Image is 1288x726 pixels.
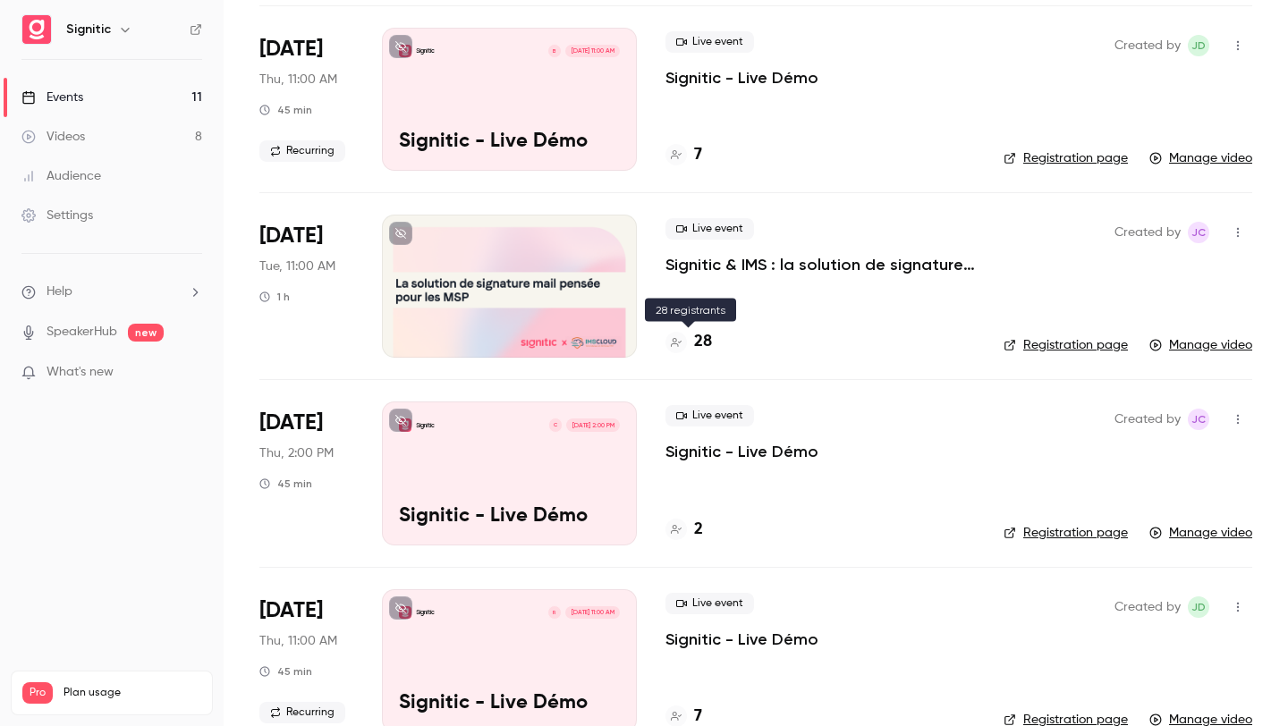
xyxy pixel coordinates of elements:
div: B [547,44,562,58]
span: Live event [665,218,754,240]
div: 45 min [259,103,312,117]
div: Events [21,89,83,106]
span: Live event [665,405,754,426]
p: Signitic [416,46,435,55]
span: Julie Camuzet [1188,409,1209,430]
span: JD [1191,35,1206,56]
div: Videos [21,128,85,146]
a: SpeakerHub [47,323,117,342]
span: [DATE] [259,596,323,625]
span: [DATE] 11:00 AM [565,606,619,619]
div: 1 h [259,290,290,304]
li: help-dropdown-opener [21,283,202,301]
div: Settings [21,207,93,224]
a: 7 [665,143,702,167]
img: Signitic [22,15,51,44]
div: 45 min [259,477,312,491]
span: Created by [1114,596,1181,618]
a: Signitic - Live Démo [665,67,818,89]
span: Recurring [259,140,345,162]
a: Signitic - Live DémoSigniticB[DATE] 11:00 AMSignitic - Live Démo [382,28,637,171]
a: Manage video [1149,149,1252,167]
h4: 7 [694,143,702,167]
span: Joris Dulac [1188,35,1209,56]
p: Signitic - Live Démo [399,505,620,528]
div: 45 min [259,664,312,679]
h4: 28 [694,330,712,354]
p: Signitic - Live Démo [399,692,620,715]
span: [DATE] 2:00 PM [566,418,619,431]
span: Created by [1114,222,1181,243]
span: Pro [22,682,53,704]
a: Signitic - Live Démo [665,441,818,462]
a: Signitic - Live Démo [665,629,818,650]
p: Signitic - Live Démo [399,131,620,154]
span: Plan usage [64,686,201,700]
h4: 2 [694,518,703,542]
span: [DATE] [259,409,323,437]
span: Created by [1114,35,1181,56]
p: Signitic [416,608,435,617]
span: Julie Camuzet [1188,222,1209,243]
a: 2 [665,518,703,542]
span: JC [1191,222,1206,243]
span: JC [1191,409,1206,430]
a: Registration page [1004,336,1128,354]
a: Manage video [1149,336,1252,354]
span: Created by [1114,409,1181,430]
span: Thu, 11:00 AM [259,71,337,89]
span: What's new [47,363,114,382]
span: Recurring [259,702,345,723]
span: [DATE] 11:00 AM [565,45,619,57]
span: Tue, 11:00 AM [259,257,335,275]
div: Jul 10 Thu, 11:00 AM (Europe/Paris) [259,28,353,171]
span: Thu, 2:00 PM [259,444,334,462]
span: JD [1191,596,1206,618]
a: Registration page [1004,149,1128,167]
div: Jul 3 Thu, 2:00 PM (Europe/Paris) [259,401,353,544]
a: Signitic - Live DémoSigniticC[DATE] 2:00 PMSignitic - Live Démo [382,401,637,544]
span: [DATE] [259,35,323,63]
a: Manage video [1149,524,1252,542]
span: Joris Dulac [1188,596,1209,618]
span: Live event [665,593,754,614]
span: new [128,324,164,342]
p: Signitic [416,421,435,430]
div: R [547,605,562,620]
div: Audience [21,167,101,185]
div: Jul 8 Tue, 11:00 AM (Europe/Paris) [259,215,353,358]
h6: Signitic [66,21,111,38]
a: Registration page [1004,524,1128,542]
span: [DATE] [259,222,323,250]
span: Thu, 11:00 AM [259,632,337,650]
span: Help [47,283,72,301]
span: Live event [665,31,754,53]
a: 28 [665,330,712,354]
a: Signitic & IMS : la solution de signature mail pensée pour les MSP [665,254,975,275]
div: C [548,418,563,432]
